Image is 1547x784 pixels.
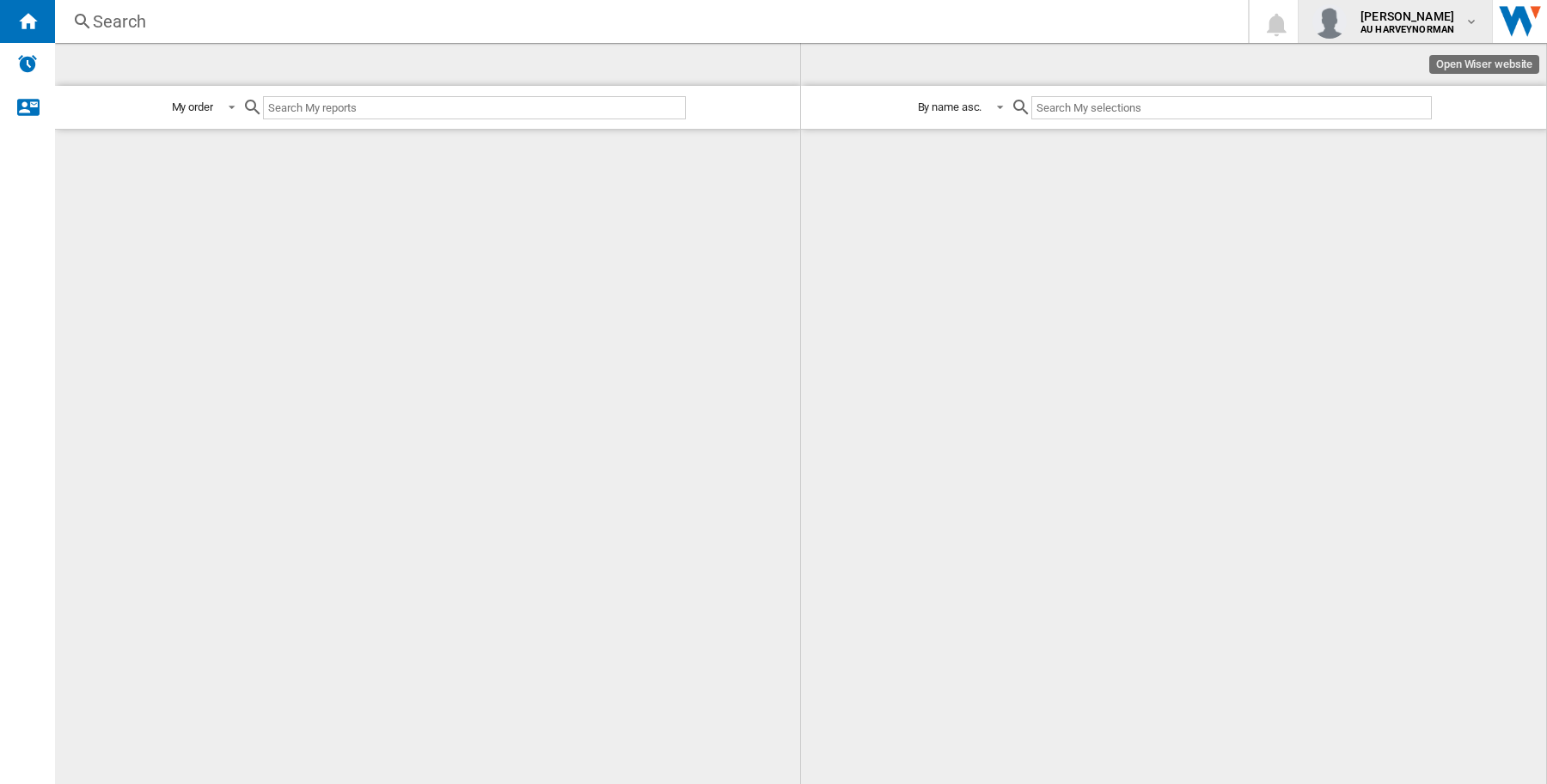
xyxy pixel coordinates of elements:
input: Search My reports [263,96,686,119]
img: profile.jpg [1312,4,1347,39]
img: alerts-logo.svg [17,53,38,74]
input: Search My selections [1031,96,1431,119]
div: Search [93,9,1203,33]
div: My order [172,100,213,113]
div: By name asc. [918,100,982,113]
b: AU HARVEYNORMAN [1361,24,1454,35]
span: [PERSON_NAME] [1361,8,1454,25]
